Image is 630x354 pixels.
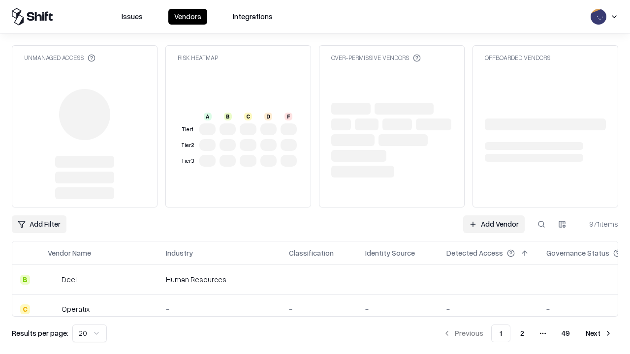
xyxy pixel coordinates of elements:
div: Risk Heatmap [178,54,218,62]
div: Identity Source [365,248,415,258]
a: Add Vendor [463,215,525,233]
div: D [264,113,272,120]
div: 971 items [579,219,618,229]
button: Add Filter [12,215,66,233]
img: Operatix [48,304,58,314]
div: - [289,304,349,314]
button: Vendors [168,9,207,25]
div: Operatix [62,304,90,314]
div: C [20,304,30,314]
div: Tier 1 [180,125,195,134]
div: - [166,304,273,314]
button: 2 [512,324,532,342]
div: Unmanaged Access [24,54,95,62]
div: Deel [62,274,77,285]
p: Results per page: [12,328,68,338]
div: Tier 3 [180,157,195,165]
div: - [446,274,531,285]
div: A [204,113,212,120]
nav: pagination [437,324,618,342]
button: Next [580,324,618,342]
button: 49 [554,324,578,342]
div: Over-Permissive Vendors [331,54,421,62]
div: Vendor Name [48,248,91,258]
div: B [224,113,232,120]
div: - [365,274,431,285]
div: Offboarded Vendors [485,54,550,62]
button: Issues [116,9,149,25]
button: 1 [491,324,510,342]
div: C [244,113,252,120]
div: - [446,304,531,314]
div: Detected Access [446,248,503,258]
div: - [365,304,431,314]
img: Deel [48,275,58,285]
div: Governance Status [546,248,609,258]
button: Integrations [227,9,279,25]
div: Tier 2 [180,141,195,149]
div: Classification [289,248,334,258]
div: Industry [166,248,193,258]
div: - [289,274,349,285]
div: B [20,275,30,285]
div: Human Resources [166,274,273,285]
div: F [284,113,292,120]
